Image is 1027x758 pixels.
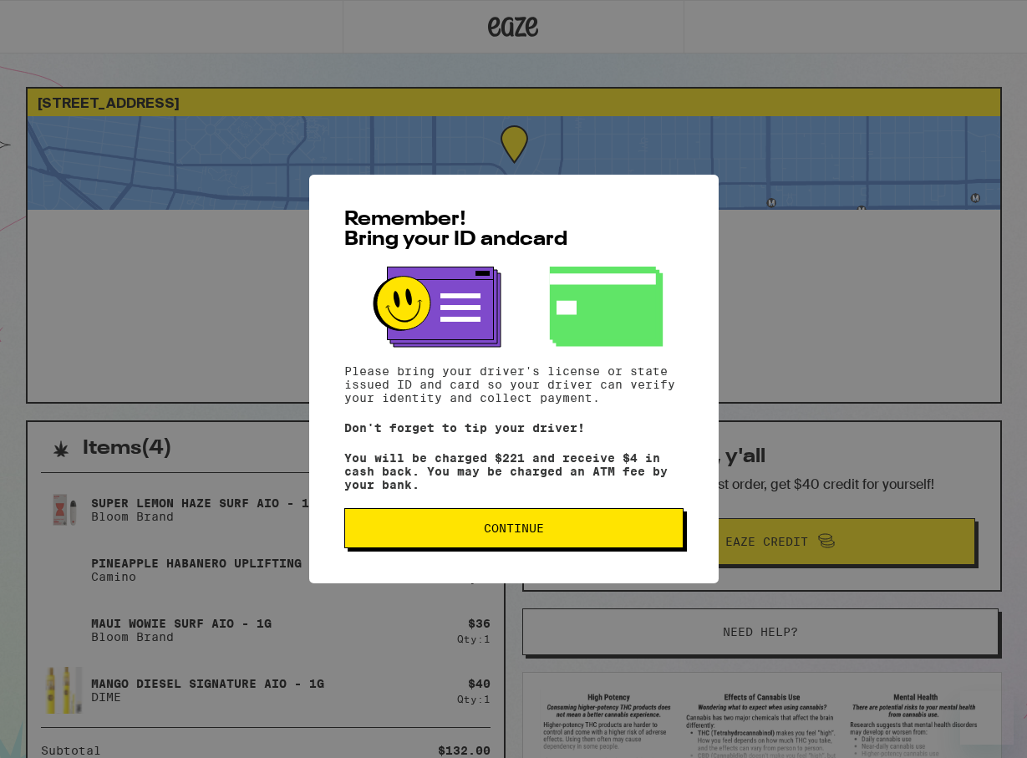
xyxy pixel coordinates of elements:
span: Continue [484,522,544,534]
p: You will be charged $221 and receive $4 in cash back. You may be charged an ATM fee by your bank. [344,451,684,491]
p: Please bring your driver's license or state issued ID and card so your driver can verify your ide... [344,364,684,404]
iframe: Button to launch messaging window [960,691,1014,745]
span: Remember! Bring your ID and card [344,210,567,250]
button: Continue [344,508,684,548]
p: Don't forget to tip your driver! [344,421,684,435]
